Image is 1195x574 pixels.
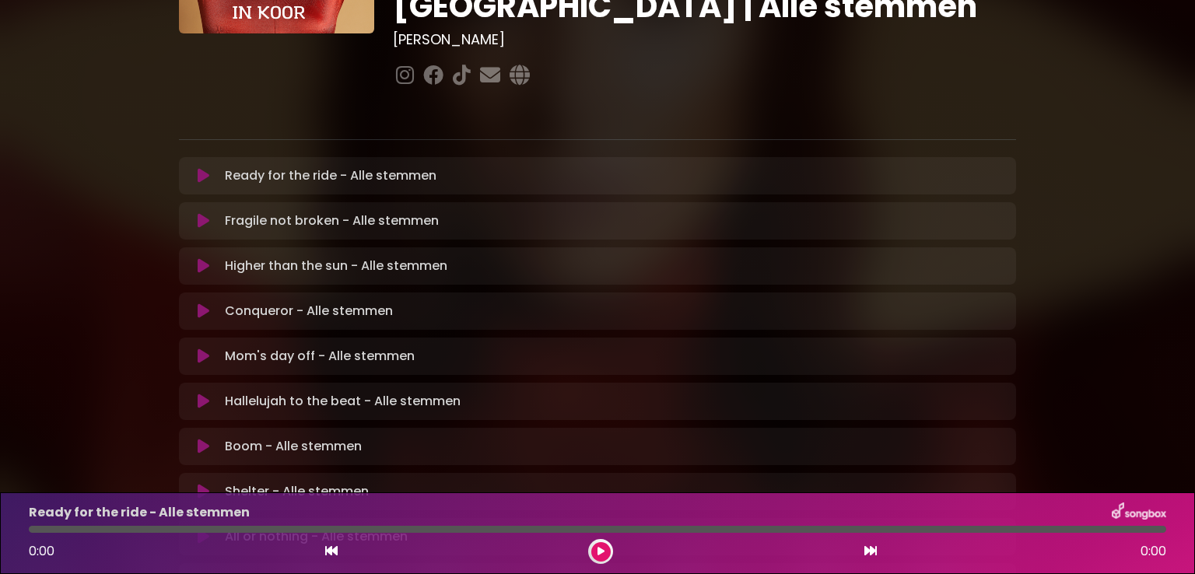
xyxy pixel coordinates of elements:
img: songbox-logo-white.png [1112,502,1166,523]
p: Conqueror - Alle stemmen [225,302,393,320]
span: 0:00 [29,542,54,560]
p: Ready for the ride - Alle stemmen [225,166,436,185]
h3: [PERSON_NAME] [393,31,1016,48]
p: Mom's day off - Alle stemmen [225,347,415,366]
span: 0:00 [1141,542,1166,561]
p: Hallelujah to the beat - Alle stemmen [225,392,461,411]
p: Ready for the ride - Alle stemmen [29,503,250,522]
p: Boom - Alle stemmen [225,437,362,456]
p: Higher than the sun - Alle stemmen [225,257,447,275]
p: Shelter - Alle stemmen [225,482,369,501]
p: Fragile not broken - Alle stemmen [225,212,439,230]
